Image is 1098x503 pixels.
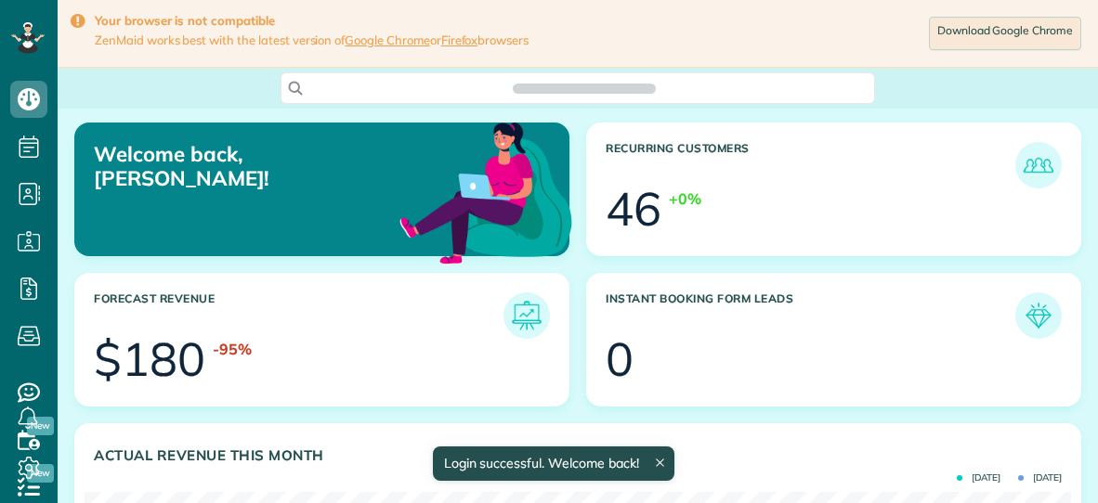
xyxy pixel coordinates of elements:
[669,188,701,210] div: +0%
[531,79,636,97] span: Search ZenMaid…
[432,446,673,481] div: Login successful. Welcome back!
[441,32,478,47] a: Firefox
[1020,147,1057,184] img: icon_recurring_customers-cf858462ba22bcd05b5a5880d41d6543d210077de5bb9ebc9590e49fd87d84ed.png
[94,292,503,339] h3: Forecast Revenue
[606,336,634,382] div: 0
[957,473,1000,483] span: [DATE]
[213,339,252,360] div: -95%
[508,297,545,334] img: icon_forecast_revenue-8c13a41c7ed35a8dcfafea3cbb826a0462acb37728057bba2d056411b612bbbe.png
[94,142,413,191] p: Welcome back, [PERSON_NAME]!
[929,17,1081,50] a: Download Google Chrome
[396,101,576,281] img: dashboard_welcome-42a62b7d889689a78055ac9021e634bf52bae3f8056760290aed330b23ab8690.png
[606,292,1015,339] h3: Instant Booking Form Leads
[606,186,661,232] div: 46
[345,32,430,47] a: Google Chrome
[1018,473,1062,483] span: [DATE]
[94,336,205,382] div: $180
[606,142,1015,188] h3: Recurring Customers
[94,447,1062,464] h3: Actual Revenue this month
[95,13,529,29] strong: Your browser is not compatible
[1020,297,1057,334] img: icon_form_leads-04211a6a04a5b2264e4ee56bc0799ec3eb69b7e499cbb523a139df1d13a81ae0.png
[95,32,529,48] span: ZenMaid works best with the latest version of or browsers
